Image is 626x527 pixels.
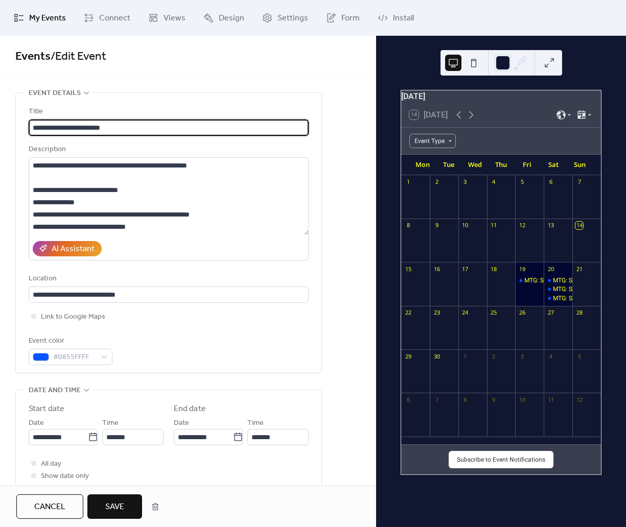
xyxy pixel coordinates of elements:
[518,352,526,360] div: 3
[449,451,553,468] button: Subscribe to Event Notifications
[16,494,83,519] button: Cancel
[547,396,554,403] div: 11
[41,458,61,470] span: All day
[164,12,186,25] span: Views
[29,143,307,156] div: Description
[29,417,44,429] span: Date
[247,417,264,429] span: Time
[404,396,412,403] div: 6
[433,352,440,360] div: 30
[41,483,85,495] span: Hide end time
[277,12,308,25] span: Settings
[318,4,367,32] a: Form
[41,470,89,483] span: Show date only
[461,352,469,360] div: 1
[575,352,583,360] div: 5
[29,335,110,347] div: Event color
[547,178,554,186] div: 6
[461,222,469,229] div: 10
[433,309,440,317] div: 23
[29,106,307,118] div: Title
[490,309,498,317] div: 25
[547,352,554,360] div: 4
[575,222,583,229] div: 14
[547,222,554,229] div: 13
[435,155,461,175] div: Tue
[544,276,572,285] div: MTG: Spider-Man Party Prerelease
[433,222,440,229] div: 9
[547,309,554,317] div: 27
[87,494,142,519] button: Save
[370,4,422,32] a: Install
[518,309,526,317] div: 26
[575,178,583,186] div: 7
[15,45,51,68] a: Events
[196,4,252,32] a: Design
[575,265,583,273] div: 21
[29,385,81,397] span: Date and time
[488,155,514,175] div: Thu
[518,222,526,229] div: 12
[518,265,526,273] div: 19
[461,309,469,317] div: 24
[518,396,526,403] div: 10
[219,12,244,25] span: Design
[575,309,583,317] div: 28
[33,241,102,256] button: AI Assistant
[518,178,526,186] div: 5
[99,12,130,25] span: Connect
[409,155,435,175] div: Mon
[462,155,488,175] div: Wed
[433,396,440,403] div: 7
[29,273,307,285] div: Location
[490,222,498,229] div: 11
[29,12,66,25] span: My Events
[544,285,572,294] div: MTG: Spider-Man Party Prerelease
[102,417,119,429] span: Time
[6,4,74,32] a: My Events
[433,265,440,273] div: 16
[41,311,105,323] span: Link to Google Maps
[174,417,189,429] span: Date
[524,276,618,285] div: MTG: Spider-Man Party Prerelease
[393,12,414,25] span: Install
[544,294,572,303] div: MTG: Spider-Man Party Prerelease
[404,178,412,186] div: 1
[404,222,412,229] div: 8
[490,265,498,273] div: 18
[515,276,544,285] div: MTG: Spider-Man Party Prerelease
[461,396,469,403] div: 8
[461,178,469,186] div: 3
[433,178,440,186] div: 2
[53,351,96,364] span: #0855FFFF
[490,178,498,186] div: 4
[490,352,498,360] div: 2
[547,265,554,273] div: 20
[76,4,138,32] a: Connect
[404,309,412,317] div: 22
[404,352,412,360] div: 29
[52,243,95,255] div: AI Assistant
[404,265,412,273] div: 15
[29,87,81,100] span: Event details
[341,12,360,25] span: Form
[567,155,593,175] div: Sun
[34,501,65,513] span: Cancel
[174,403,206,415] div: End date
[575,396,583,403] div: 12
[514,155,540,175] div: Fri
[29,403,64,415] div: Start date
[401,90,601,103] div: [DATE]
[141,4,193,32] a: Views
[490,396,498,403] div: 9
[540,155,566,175] div: Sat
[254,4,316,32] a: Settings
[51,45,106,68] span: / Edit Event
[461,265,469,273] div: 17
[105,501,124,513] span: Save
